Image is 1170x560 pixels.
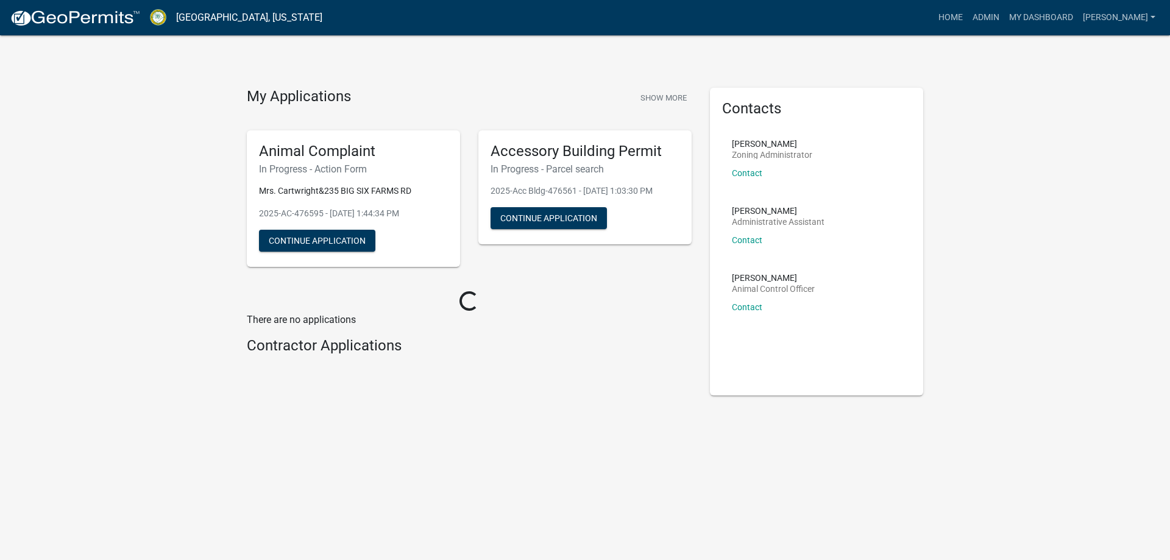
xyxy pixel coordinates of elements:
p: Administrative Assistant [732,218,824,226]
p: There are no applications [247,313,692,327]
p: [PERSON_NAME] [732,140,812,148]
h4: My Applications [247,88,351,106]
wm-workflow-list-section: Contractor Applications [247,337,692,360]
a: [PERSON_NAME] [1078,6,1160,29]
p: 2025-Acc Bldg-476561 - [DATE] 1:03:30 PM [491,185,679,197]
p: Zoning Administrator [732,151,812,159]
p: [PERSON_NAME] [732,274,815,282]
button: Continue Application [491,207,607,229]
a: [GEOGRAPHIC_DATA], [US_STATE] [176,7,322,28]
h4: Contractor Applications [247,337,692,355]
img: Crawford County, Georgia [150,9,166,26]
a: My Dashboard [1004,6,1078,29]
a: Home [934,6,968,29]
h5: Animal Complaint [259,143,448,160]
a: Contact [732,302,762,312]
a: Contact [732,235,762,245]
p: Mrs. Cartwright&235 BIG SIX FARMS RD [259,185,448,197]
button: Show More [636,88,692,108]
h5: Contacts [722,100,911,118]
p: [PERSON_NAME] [732,207,824,215]
h6: In Progress - Action Form [259,163,448,175]
button: Continue Application [259,230,375,252]
p: Animal Control Officer [732,285,815,293]
a: Contact [732,168,762,178]
h6: In Progress - Parcel search [491,163,679,175]
a: Admin [968,6,1004,29]
h5: Accessory Building Permit [491,143,679,160]
p: 2025-AC-476595 - [DATE] 1:44:34 PM [259,207,448,220]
